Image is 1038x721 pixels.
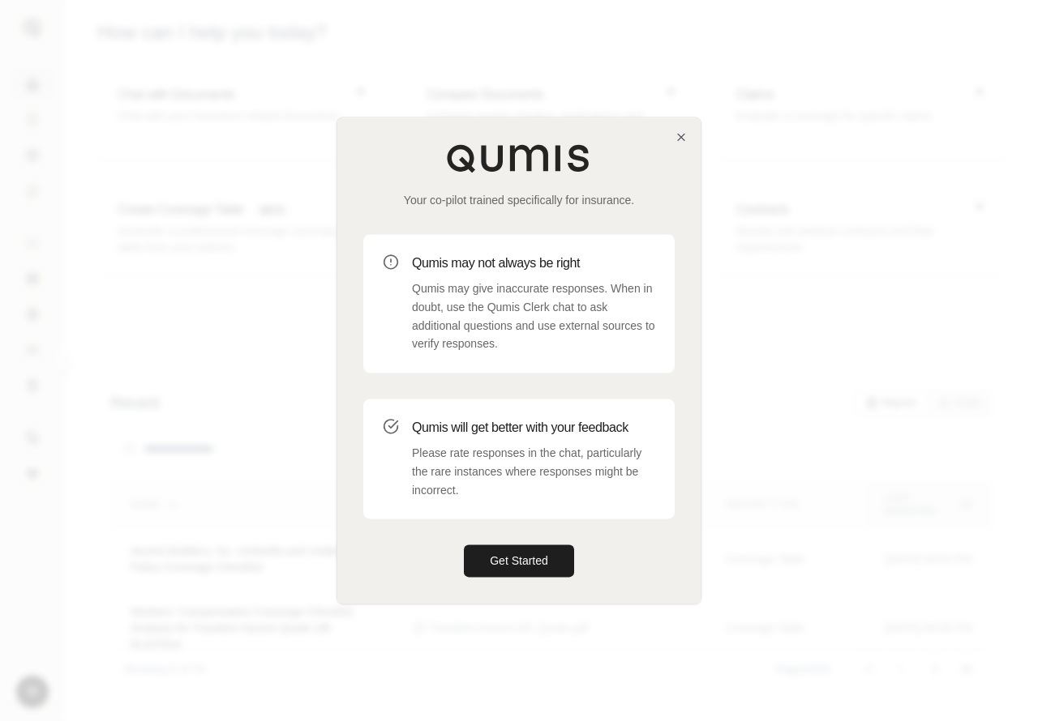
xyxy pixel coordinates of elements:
h3: Qumis may not always be right [412,254,655,273]
p: Please rate responses in the chat, particularly the rare instances where responses might be incor... [412,444,655,499]
h3: Qumis will get better with your feedback [412,418,655,437]
img: Qumis Logo [446,143,592,173]
button: Get Started [464,545,574,578]
p: Qumis may give inaccurate responses. When in doubt, use the Qumis Clerk chat to ask additional qu... [412,279,655,353]
p: Your co-pilot trained specifically for insurance. [363,192,675,208]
